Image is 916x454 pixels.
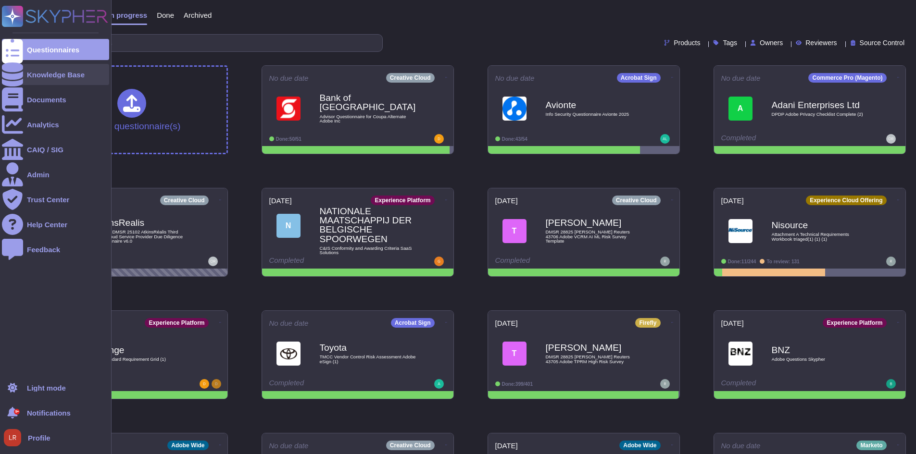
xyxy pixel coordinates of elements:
[495,74,535,82] span: No due date
[856,441,886,450] div: Marketo
[320,355,416,364] span: TMCC Vendor Control Risk Assessment Adobe eSign (1)
[766,259,799,264] span: To review: 131
[28,434,50,442] span: Profile
[386,73,435,83] div: Creative Cloud
[208,257,218,266] img: user
[94,218,190,227] b: AtkinsRealis
[721,74,761,82] span: No due date
[502,342,527,366] div: T
[502,219,527,243] div: T
[660,257,670,266] img: user
[94,357,190,362] span: 301 Standard Requirement Grid (1)
[27,384,66,392] div: Light mode
[619,441,660,450] div: Adobe Wide
[635,318,660,328] div: Firefly
[2,164,109,185] a: Admin
[772,357,868,362] span: Adobe Questions Skypher
[495,197,518,204] span: [DATE]
[728,342,753,366] img: Logo
[276,97,301,121] img: Logo
[546,230,642,244] span: DMSR 28825 [PERSON_NAME] Reuters 43706 Adobe VCRM AI ML Risk Survey Template
[546,218,642,227] b: [PERSON_NAME]
[27,409,71,417] span: Notifications
[269,197,292,204] span: [DATE]
[27,221,67,228] div: Help Center
[391,318,435,328] div: Acrobat Sign
[2,189,109,210] a: Trust Center
[772,232,868,241] span: Attachment A Technical Requirements Workbook triaged(1) (1) (1)
[495,319,518,327] span: [DATE]
[94,230,190,244] span: OR A.03 DMSR 25102 AtkinsRéalis Third Party Cloud Service Provider Due Diligence Questionnaire v6.0
[674,39,700,46] span: Products
[502,381,533,387] span: Done: 399/401
[2,89,109,110] a: Documents
[276,136,301,142] span: Done: 50/51
[886,379,896,389] img: user
[386,441,435,450] div: Creative Cloud
[728,97,753,121] div: A
[728,259,756,264] span: Done: 11/244
[660,134,670,144] img: user
[269,442,309,449] span: No due date
[27,71,85,78] div: Knowledge Base
[27,171,50,178] div: Admin
[276,214,301,238] div: N
[434,379,444,389] img: user
[502,97,527,121] img: Logo
[27,246,60,253] div: Feedback
[546,343,642,352] b: [PERSON_NAME]
[772,100,868,110] b: Adani Enterprises Ltd
[721,442,761,449] span: No due date
[320,93,416,111] b: Bank of [GEOGRAPHIC_DATA]
[269,379,387,389] div: Completed
[546,100,642,110] b: Avionte
[886,134,896,144] img: user
[27,96,66,103] div: Documents
[495,442,518,449] span: [DATE]
[145,318,208,328] div: Experience Platform
[2,239,109,260] a: Feedback
[2,427,28,448] button: user
[269,319,309,327] span: No due date
[2,114,109,135] a: Analytics
[14,409,20,415] div: 9+
[2,39,109,60] a: Questionnaires
[83,89,181,131] div: Upload questionnaire(s)
[721,379,839,389] div: Completed
[772,345,868,355] b: BNZ
[371,196,434,205] div: Experience Platform
[721,197,744,204] span: [DATE]
[772,221,868,230] b: Nisource
[546,112,642,117] span: Info Security Questionnaire Avionte 2025
[2,139,109,160] a: CAIQ / SIG
[94,345,190,355] b: Orange
[823,318,886,328] div: Experience Platform
[434,134,444,144] img: user
[320,114,416,123] span: Advisor Questionnaire for Coupa Alternate Adobe Inc
[860,39,904,46] span: Source Control
[160,196,209,205] div: Creative Cloud
[4,429,21,446] img: user
[495,257,613,266] div: Completed
[805,39,837,46] span: Reviewers
[108,12,147,19] span: In progress
[320,246,416,255] span: C&IS Conformity and Awarding Criteria SaaS Solutions
[27,121,59,128] div: Analytics
[760,39,783,46] span: Owners
[612,196,661,205] div: Creative Cloud
[167,441,208,450] div: Adobe Wide
[546,355,642,364] span: DMSR 28825 [PERSON_NAME] Reuters 43705 Adobe TPRM High Risk Survey
[2,214,109,235] a: Help Center
[27,146,63,153] div: CAIQ / SIG
[660,379,670,389] img: user
[502,136,527,142] span: Done: 43/54
[38,35,382,51] input: Search by keywords
[772,112,868,117] span: DPDP Adobe Privacy Checklist Complete (2)
[886,257,896,266] img: user
[723,39,737,46] span: Tags
[721,319,744,327] span: [DATE]
[200,379,209,389] img: user
[806,196,886,205] div: Experience Cloud Offering
[2,64,109,85] a: Knowledge Base
[320,207,416,244] b: NATIONALE MAATSCHAPPIJ DER BELGISCHE SPOORWEGEN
